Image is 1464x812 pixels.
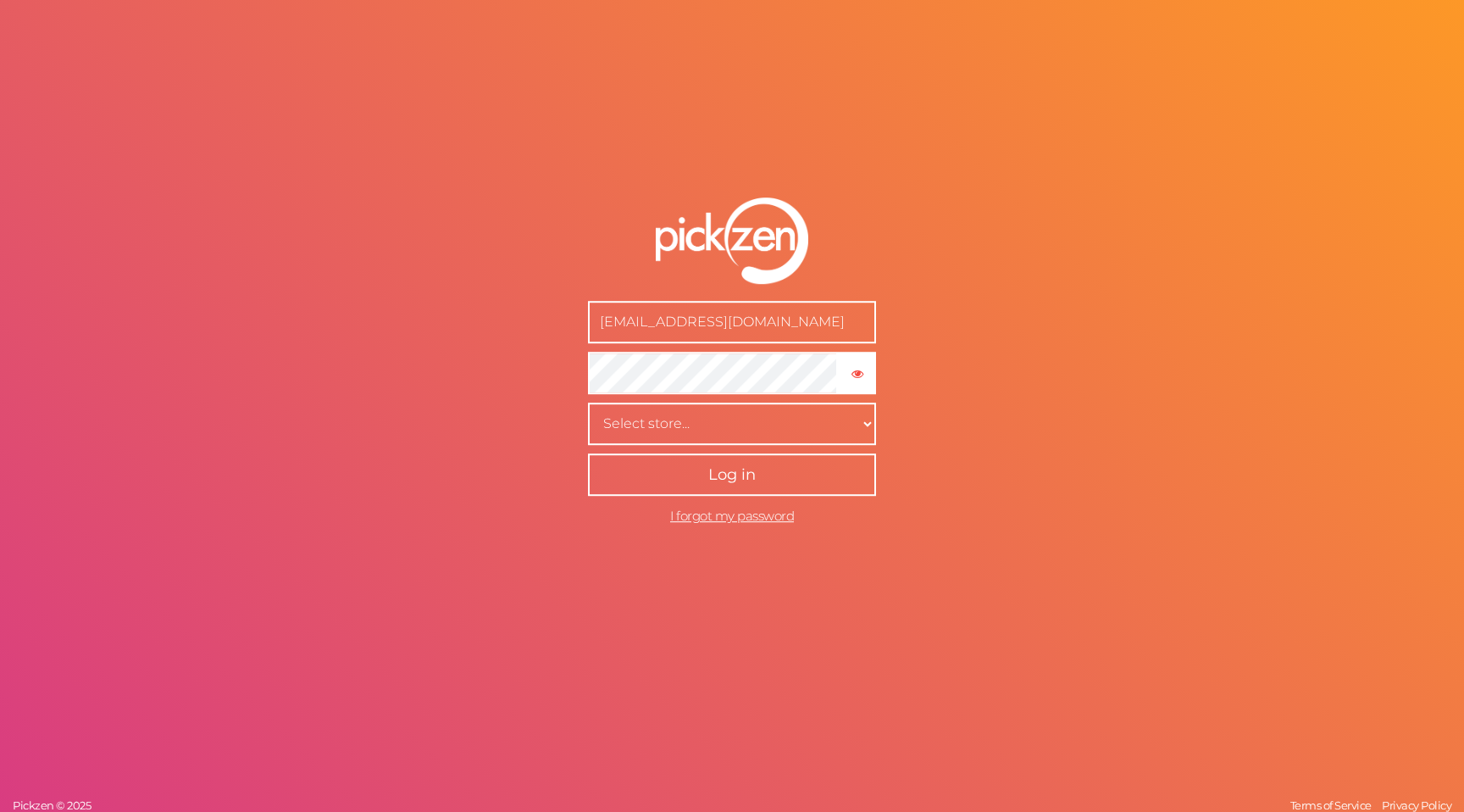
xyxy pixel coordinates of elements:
[1290,798,1372,812] span: Terms of Service
[656,197,808,284] img: pz-logo-white.png
[588,301,876,343] input: E-mail
[588,453,876,496] button: Log in
[1286,798,1376,812] a: Terms of Service
[1378,798,1456,812] a: Privacy Policy
[670,508,794,524] a: I forgot my password
[708,465,756,484] span: Log in
[1382,798,1451,812] span: Privacy Policy
[8,798,95,812] a: Pickzen © 2025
